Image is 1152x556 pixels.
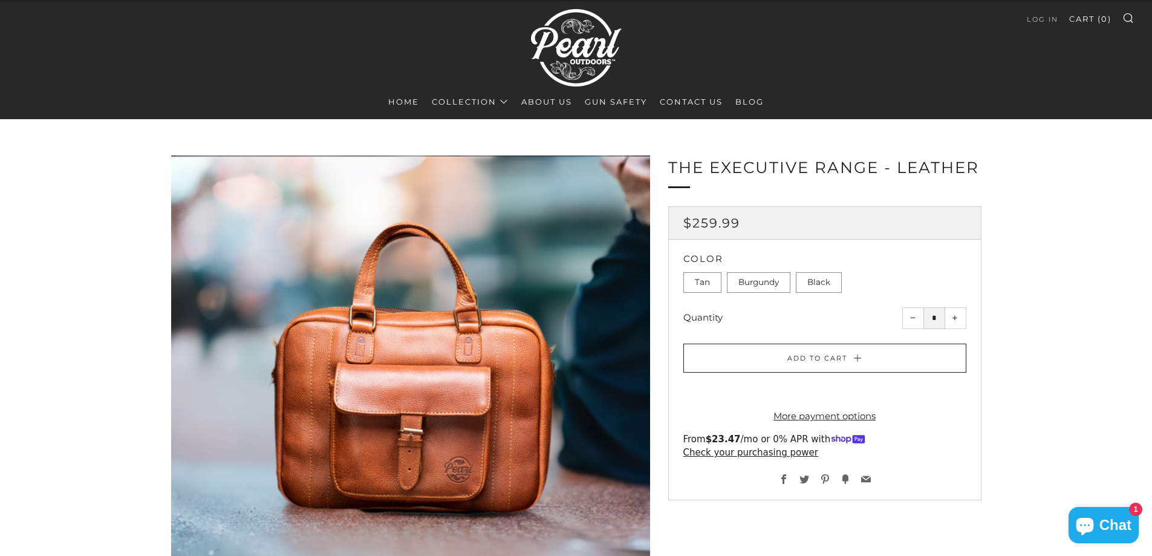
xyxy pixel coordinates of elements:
a: About Us [521,92,572,111]
span: − [910,315,916,321]
h1: The Executive Range - Leather [668,155,981,181]
a: Blog [735,92,764,111]
label: Black [796,272,842,293]
input: quantity [923,307,945,329]
label: Quantity [683,312,723,323]
a: Collection [432,92,509,111]
button: Add to Cart [683,344,966,373]
span: $259.99 [683,215,740,231]
span: 0 [1101,14,1108,24]
a: More payment options [683,407,966,425]
span: + [952,315,958,321]
a: Cart (0) [1069,9,1111,28]
a: Home [388,92,419,111]
span: Add to Cart [787,354,847,362]
label: Burgundy [727,272,790,293]
h2: Color [683,254,966,263]
a: Gun Safety [585,92,647,111]
inbox-online-store-chat: Shopify online store chat [1065,507,1142,546]
a: Contact Us [660,92,723,111]
img: Pearl Outdoors | Luxury Leather Pistol Bags & Executive Range Bags [531,4,622,92]
a: Log in [1027,10,1058,29]
label: Tan [683,272,721,293]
